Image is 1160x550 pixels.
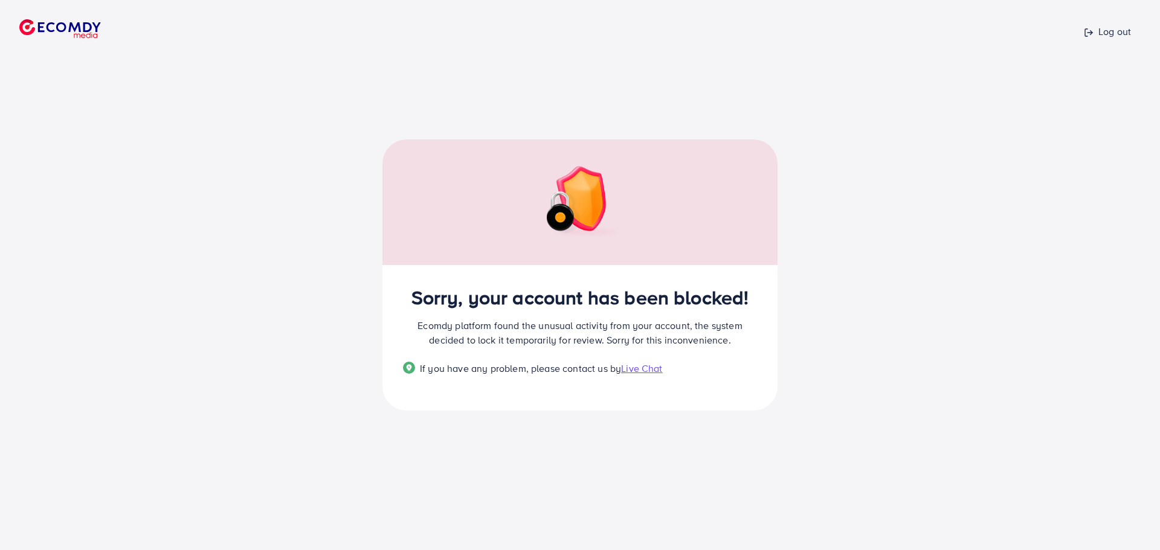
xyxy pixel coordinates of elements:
img: Popup guide [403,362,415,374]
a: logo [10,5,152,53]
iframe: Chat [1109,496,1151,541]
p: Log out [1084,24,1131,39]
h2: Sorry, your account has been blocked! [403,286,757,309]
img: logo [19,19,101,38]
p: Ecomdy platform found the unusual activity from your account, the system decided to lock it tempo... [403,318,757,347]
span: If you have any problem, please contact us by [420,362,621,375]
img: img [537,166,623,238]
span: Live Chat [621,362,662,375]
